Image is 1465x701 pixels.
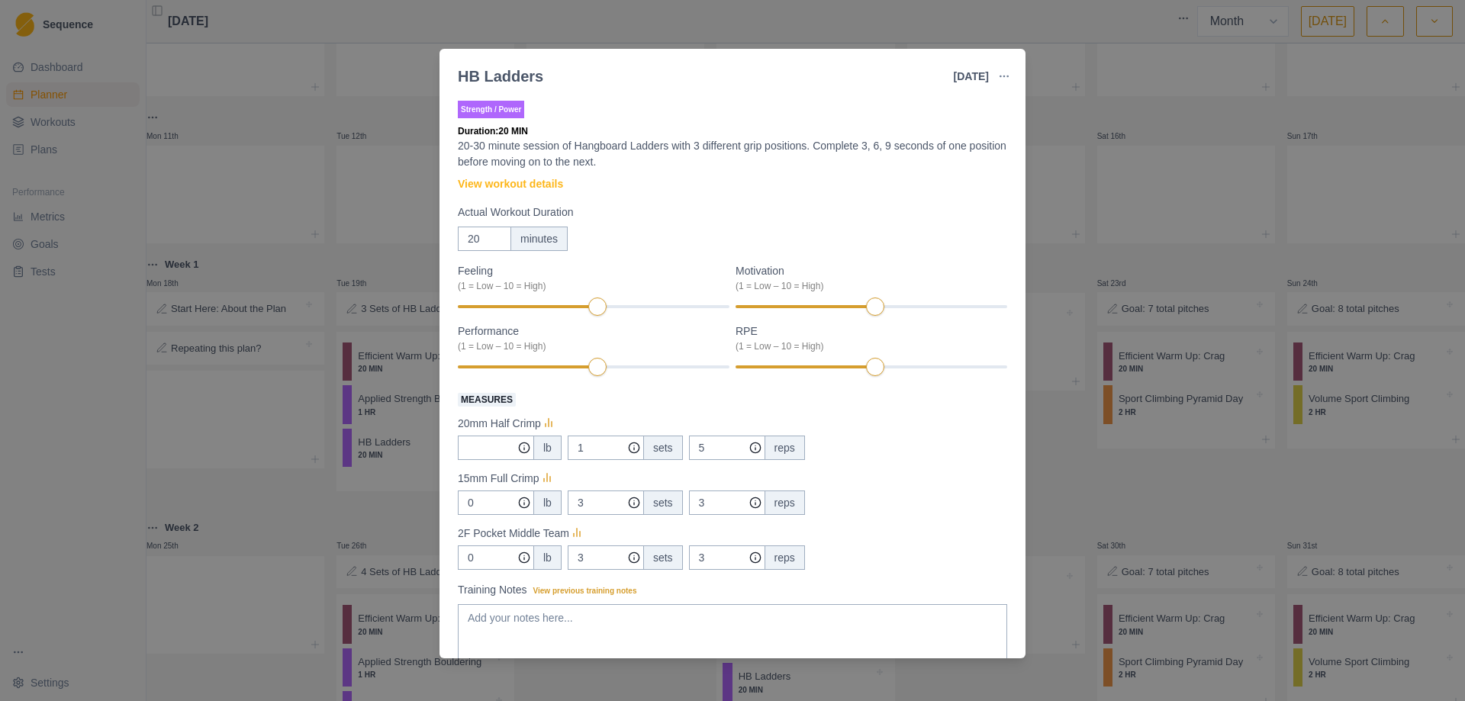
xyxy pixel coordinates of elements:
p: 20-30 minute session of Hangboard Ladders with 3 different grip positions. Complete 3, 6, 9 secon... [458,138,1007,170]
div: minutes [510,227,568,251]
label: Motivation [736,263,998,293]
div: (1 = Low – 10 = High) [736,279,998,293]
div: reps [765,545,805,570]
span: Measures [458,393,516,407]
p: Duration: 20 MIN [458,124,1007,138]
div: HB Ladders [458,65,543,88]
label: Training Notes [458,582,998,598]
p: [DATE] [954,69,989,85]
div: reps [765,436,805,460]
div: (1 = Low – 10 = High) [458,339,720,353]
span: View previous training notes [533,587,637,595]
label: Feeling [458,263,720,293]
p: Strength / Power [458,101,524,118]
div: lb [533,545,562,570]
p: 15mm Full Crimp [458,471,539,487]
p: 20mm Half Crimp [458,416,541,432]
div: sets [643,436,683,460]
div: lb [533,490,562,515]
p: 2F Pocket Middle Team [458,526,569,542]
div: sets [643,490,683,515]
label: RPE [736,323,998,353]
label: Performance [458,323,720,353]
div: (1 = Low – 10 = High) [458,279,720,293]
div: (1 = Low – 10 = High) [736,339,998,353]
label: Actual Workout Duration [458,204,998,220]
div: reps [765,490,805,515]
div: lb [533,436,562,460]
div: sets [643,545,683,570]
a: View workout details [458,176,563,192]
